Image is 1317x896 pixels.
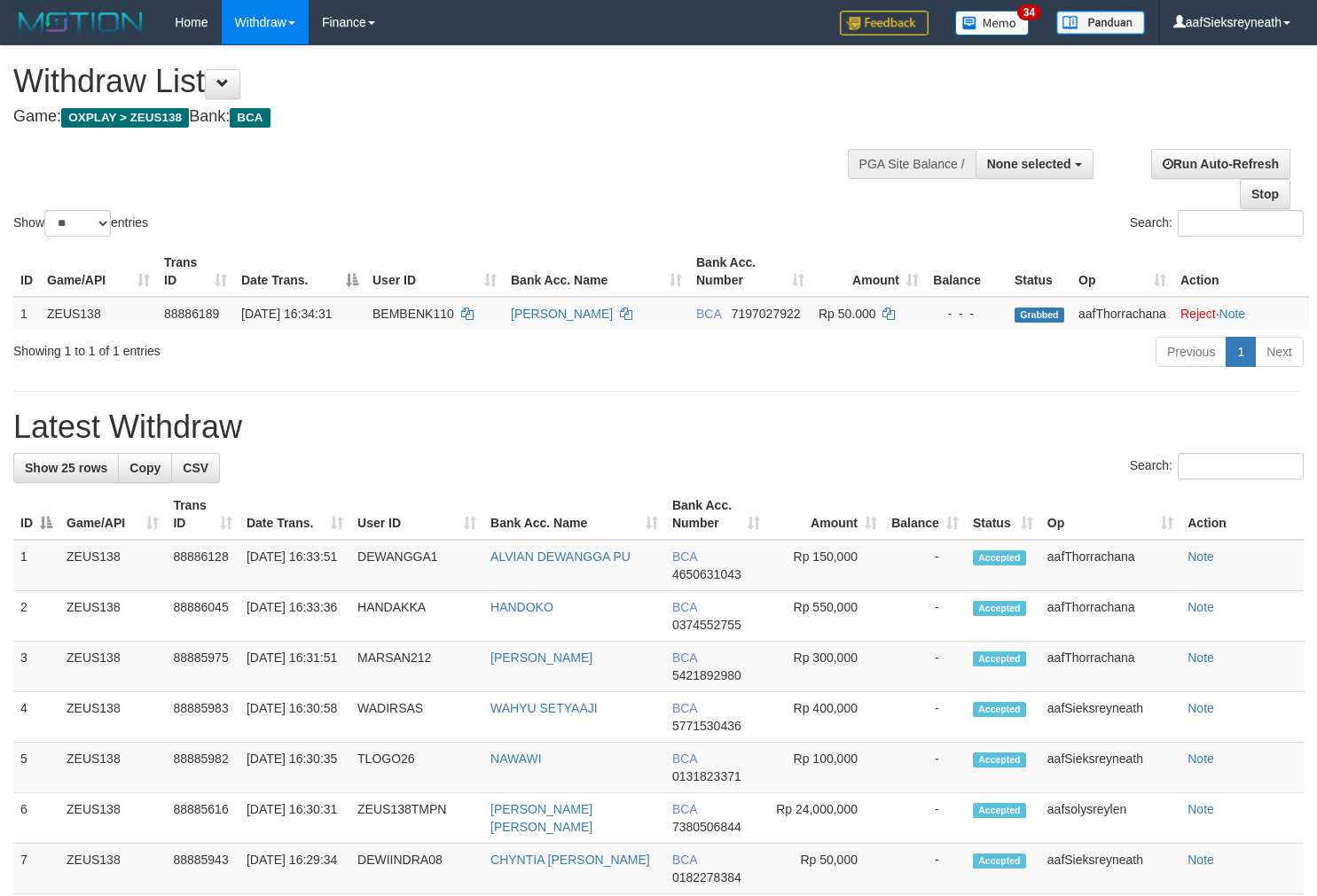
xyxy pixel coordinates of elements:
[350,540,483,591] td: DEWANGGA1
[230,108,270,128] span: BCA
[767,489,884,540] th: Amount: activate to sort column ascending
[767,540,884,591] td: Rp 150,000
[25,461,107,475] span: Show 25 rows
[1040,591,1180,642] td: aafThorrachana
[13,64,860,99] h1: Withdraw List
[672,802,697,816] span: BCA
[1040,489,1180,540] th: Op: activate to sort column ascending
[672,870,741,884] span: Copy 0182278384 to clipboard
[973,550,1026,565] span: Accepted
[157,246,234,297] th: Trans ID: activate to sort column ascending
[166,642,239,692] td: 88885975
[926,246,1007,297] th: Balance
[767,591,884,642] td: Rp 550,000
[40,246,157,297] th: Game/API: activate to sort column ascending
[350,743,483,793] td: TLOGO26
[365,246,504,297] th: User ID: activate to sort column ascending
[490,802,592,834] a: [PERSON_NAME] [PERSON_NAME]
[1040,692,1180,743] td: aafSieksreyneath
[13,540,59,591] td: 1
[1151,149,1290,179] a: Run Auto-Refresh
[61,108,189,128] span: OXPLAY > ZEUS138
[732,307,801,321] span: Copy 7197027922 to clipboard
[44,210,111,237] select: Showentries
[819,307,876,321] span: Rp 50.000
[1173,246,1309,297] th: Action
[884,591,966,642] td: -
[966,489,1040,540] th: Status: activate to sort column ascending
[848,149,976,179] div: PGA Site Balance /
[166,844,239,894] td: 88885943
[696,307,721,321] span: BCA
[350,692,483,743] td: WADIRSAS
[1188,853,1214,867] a: Note
[13,9,148,35] img: MOTION_logo.png
[884,489,966,540] th: Balance: activate to sort column ascending
[13,743,59,793] td: 5
[672,618,741,632] span: Copy 0374552755 to clipboard
[239,591,350,642] td: [DATE] 16:33:36
[1240,179,1290,209] a: Stop
[955,11,1030,35] img: Button%20Memo.svg
[490,752,542,766] a: NAWAWI
[973,601,1026,616] span: Accepted
[672,701,697,715] span: BCA
[13,453,119,483] a: Show 25 rows
[1188,549,1214,564] a: Note
[118,453,172,483] a: Copy
[129,461,161,475] span: Copy
[490,701,598,715] a: WAHYU SETYAAJI
[13,108,860,126] h4: Game: Bank:
[59,793,166,844] td: ZEUS138
[672,600,697,614] span: BCA
[490,853,650,867] a: CHYNTIA [PERSON_NAME]
[1015,308,1064,323] span: Grabbed
[1255,337,1304,367] a: Next
[672,769,741,783] span: Copy 0131823371 to clipboard
[1156,337,1227,367] a: Previous
[767,793,884,844] td: Rp 24,000,000
[1188,651,1214,665] a: Note
[350,793,483,844] td: ZEUS138TMPN
[350,844,483,894] td: DEWIINDRA08
[239,540,350,591] td: [DATE] 16:33:51
[1219,307,1246,321] a: Note
[59,591,166,642] td: ZEUS138
[1188,600,1214,614] a: Note
[767,692,884,743] td: Rp 400,000
[1071,246,1173,297] th: Op: activate to sort column ascending
[1130,453,1304,479] label: Search:
[372,307,454,321] span: BEMBENK110
[689,246,811,297] th: Bank Acc. Number: activate to sort column ascending
[665,489,767,540] th: Bank Acc. Number: activate to sort column ascending
[239,743,350,793] td: [DATE] 16:30:35
[13,246,40,297] th: ID
[490,549,631,564] a: ALVIAN DEWANGGA PU
[884,793,966,844] td: -
[171,453,220,483] a: CSV
[933,305,1000,323] div: - - -
[1040,642,1180,692] td: aafThorrachana
[973,651,1026,666] span: Accepted
[59,540,166,591] td: ZEUS138
[1056,11,1145,35] img: panduan.png
[1180,307,1216,321] a: Reject
[239,489,350,540] th: Date Trans.: activate to sort column ascending
[1040,793,1180,844] td: aafsolysreylen
[239,692,350,743] td: [DATE] 16:30:58
[811,246,926,297] th: Amount: activate to sort column ascending
[884,743,966,793] td: -
[40,297,157,330] td: ZEUS138
[767,642,884,692] td: Rp 300,000
[504,246,689,297] th: Bank Acc. Name: activate to sort column ascending
[59,743,166,793] td: ZEUS138
[166,793,239,844] td: 88885616
[241,307,332,321] span: [DATE] 16:34:31
[13,210,148,237] label: Show entries
[13,692,59,743] td: 4
[1188,752,1214,766] a: Note
[13,793,59,844] td: 6
[350,642,483,692] td: MARSAN212
[884,540,966,591] td: -
[767,743,884,793] td: Rp 100,000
